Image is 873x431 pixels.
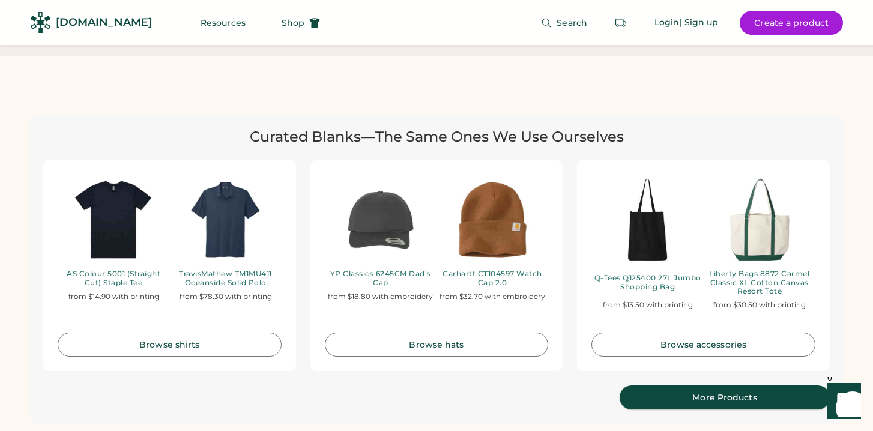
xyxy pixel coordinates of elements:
[437,175,548,265] img: Carhartt CT104597 Watch Cap 2.0
[58,175,169,265] img: AS Colour 5001 (Straight Cut) Staple Tee
[186,11,260,35] button: Resources
[591,274,703,291] div: Q-Tees Q125400 27L Jumbo Shopping Bag
[180,292,272,302] div: from $78.30 with printing
[634,393,815,402] div: More Products
[56,15,152,30] div: [DOMAIN_NAME]
[437,270,548,287] div: Carhartt CT104597 Watch Cap 2.0
[609,11,633,35] button: Retrieve an order
[58,333,282,357] a: Browse shirts
[557,19,587,27] span: Search
[740,11,843,35] button: Create a product
[816,377,868,429] iframe: Front Chat
[30,12,51,33] img: Rendered Logo - Screens
[654,17,680,29] div: Login
[43,128,830,146] div: Curated Blanks—The Same Ones We Use Ourselves
[713,300,806,310] div: from $30.50 with printing
[603,300,693,310] div: from $13.50 with printing
[169,270,281,287] div: TravisMathew TM1MU411 Oceanside Solid Polo
[527,11,602,35] button: Search
[620,385,830,409] a: More Products
[325,270,437,287] div: YP Classics 6245CM Dad’s Cap
[704,175,815,265] img: Liberty Bags 8872 Carmel Classic XL Cotton Canvas Resort Tote
[340,340,534,349] div: Browse hats
[328,292,433,302] div: from $18.80 with embroidery
[606,340,800,349] div: Browse accessories
[169,175,281,265] img: TravisMathew TM1MU411 Oceanside Solid Polo
[591,333,815,357] a: Browse accessories
[679,17,718,29] div: | Sign up
[591,175,703,265] img: Q-Tees Q125400 27L Jumbo Shopping Bag
[440,292,545,302] div: from $32.70 with embroidery
[704,270,815,295] div: Liberty Bags 8872 Carmel Classic XL Cotton Canvas Resort Tote
[58,270,169,287] div: AS Colour 5001 (Straight Cut) Staple Tee
[282,19,304,27] span: Shop
[68,292,159,302] div: from $14.90 with printing
[267,11,334,35] button: Shop
[325,175,437,265] img: YP Classics 6245CM Dad’s Cap
[325,333,549,357] a: Browse hats
[73,340,267,349] div: Browse shirts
